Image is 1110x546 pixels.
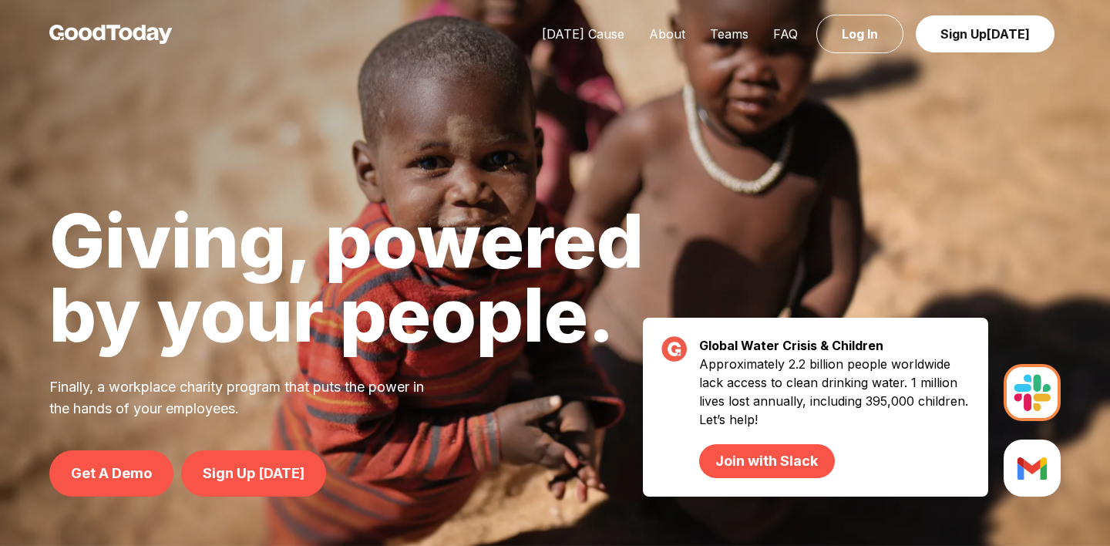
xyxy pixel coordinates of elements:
[699,338,883,353] strong: Global Water Crisis & Children
[699,355,970,478] p: Approximately 2.2 billion people worldwide lack access to clean drinking water. 1 million lives l...
[987,26,1030,42] span: [DATE]
[49,204,644,352] h1: Giving, powered by your people.
[1004,440,1061,497] img: Slack
[49,376,444,420] p: Finally, a workplace charity program that puts the power in the hands of your employees.
[1004,364,1061,421] img: Slack
[699,444,834,478] a: Join with Slack
[816,15,903,53] a: Log In
[49,25,173,44] img: GoodToday
[181,450,326,497] a: Sign Up [DATE]
[49,450,173,497] a: Get A Demo
[761,26,810,42] a: FAQ
[698,26,761,42] a: Teams
[637,26,698,42] a: About
[916,15,1054,52] a: Sign Up[DATE]
[530,26,637,42] a: [DATE] Cause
